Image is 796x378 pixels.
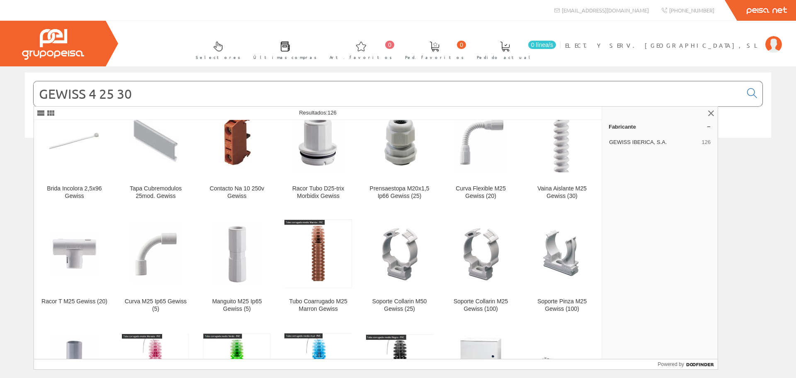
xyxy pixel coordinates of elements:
[456,222,506,285] img: Soporte Collarin M25 Gewiss (100)
[278,210,359,322] a: Tubo Coarrugado M25 Marron Gewiss Tubo Coarrugado M25 Marron Gewiss
[284,298,352,313] div: Tubo Coarrugado M25 Marron Gewiss
[447,298,514,313] div: Soporte Collarin M25 Gewiss (100)
[131,222,181,285] img: Curva M25 Ip65 Gewiss (5)
[330,53,392,61] span: Art. favoritos
[701,139,711,146] span: 126
[669,7,714,14] span: [PHONE_NUMBER]
[477,53,533,61] span: Pedido actual
[212,222,262,285] img: Manguito M25 Ip65 Gewiss (5)
[565,41,761,49] span: ELECT. Y SERV. [GEOGRAPHIC_DATA], SL
[385,41,394,49] span: 0
[537,110,587,173] img: Vaina Aislante M25 Gewiss (30)
[197,210,277,322] a: Manguito M25 Ip65 Gewiss (5) Manguito M25 Ip65 Gewiss (5)
[49,222,100,285] img: Racor T M25 Gewiss (20)
[22,29,84,60] img: Grupo Peisa
[196,53,240,61] span: Selectores
[212,110,262,173] img: Contacto Na 10 250v Gewiss
[299,110,336,116] span: Resultados:
[253,53,317,61] span: Últimas compras
[245,34,321,65] a: Últimas compras
[115,97,196,210] a: Tapa Cubremodulos 25mod. Gewiss Tapa Cubremodulos 25mod. Gewiss
[440,97,521,210] a: Curva Flexible M25 Gewiss (20) Curva Flexible M25 Gewiss (20)
[278,97,359,210] a: Racor Tubo D25-trix Morbidix Gewiss Racor Tubo D25-trix Morbidix Gewiss
[366,298,433,313] div: Soporte Collarin M50 Gewiss (25)
[658,361,684,368] span: Powered by
[522,97,602,210] a: Vaina Aislante M25 Gewiss (30) Vaina Aislante M25 Gewiss (30)
[366,185,433,200] div: Prensaestopa M20x1,5 Ip66 Gewiss (25)
[468,34,558,65] a: 0 línea/s Pedido actual
[328,110,337,116] span: 126
[537,222,587,285] img: Soporte Pinza M25 Gewiss (100)
[528,298,596,313] div: Soporte Pinza M25 Gewiss (100)
[609,139,698,146] span: GEWISS IBERICA, S.A.
[359,97,440,210] a: Prensaestopa M20x1,5 Ip66 Gewiss (25) Prensaestopa M20x1,5 Ip66 Gewiss (25)
[122,185,189,200] div: Tapa Cubremodulos 25mod. Gewiss
[447,185,514,200] div: Curva Flexible M25 Gewiss (20)
[456,110,506,173] img: Curva Flexible M25 Gewiss (20)
[528,41,556,49] span: 0 línea/s
[284,185,352,200] div: Racor Tubo D25-trix Morbidix Gewiss
[374,110,425,173] img: Prensaestopa M20x1,5 Ip66 Gewiss (25)
[528,185,596,200] div: Vaina Aislante M25 Gewiss (30)
[457,41,466,49] span: 0
[122,298,189,313] div: Curva M25 Ip65 Gewiss (5)
[522,210,602,322] a: Soporte Pinza M25 Gewiss (100) Soporte Pinza M25 Gewiss (100)
[440,210,521,322] a: Soporte Collarin M25 Gewiss (100) Soporte Collarin M25 Gewiss (100)
[405,53,464,61] span: Ped. favoritos
[359,210,440,322] a: Soporte Collarin M50 Gewiss (25) Soporte Collarin M50 Gewiss (25)
[293,110,344,173] img: Racor Tubo D25-trix Morbidix Gewiss
[197,97,277,210] a: Contacto Na 10 250v Gewiss Contacto Na 10 250v Gewiss
[203,185,271,200] div: Contacto Na 10 250v Gewiss
[187,34,245,65] a: Selectores
[130,110,181,173] img: Tapa Cubremodulos 25mod. Gewiss
[284,219,352,288] img: Tubo Coarrugado M25 Marron Gewiss
[562,7,649,14] span: [EMAIL_ADDRESS][DOMAIN_NAME]
[41,185,108,200] div: Brida Incolora 2,5x96 Gewiss
[49,110,100,173] img: Brida Incolora 2,5x96 Gewiss
[25,148,771,155] div: © Grupo Peisa
[34,97,115,210] a: Brida Incolora 2,5x96 Gewiss Brida Incolora 2,5x96 Gewiss
[34,210,115,322] a: Racor T M25 Gewiss (20) Racor T M25 Gewiss (20)
[41,298,108,305] div: Racor T M25 Gewiss (20)
[374,222,425,285] img: Soporte Collarin M50 Gewiss (25)
[565,34,782,42] a: ELECT. Y SERV. [GEOGRAPHIC_DATA], SL
[658,359,718,369] a: Powered by
[602,120,718,133] a: Fabricante
[115,210,196,322] a: Curva M25 Ip65 Gewiss (5) Curva M25 Ip65 Gewiss (5)
[34,81,742,106] input: Buscar...
[203,298,271,313] div: Manguito M25 Ip65 Gewiss (5)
